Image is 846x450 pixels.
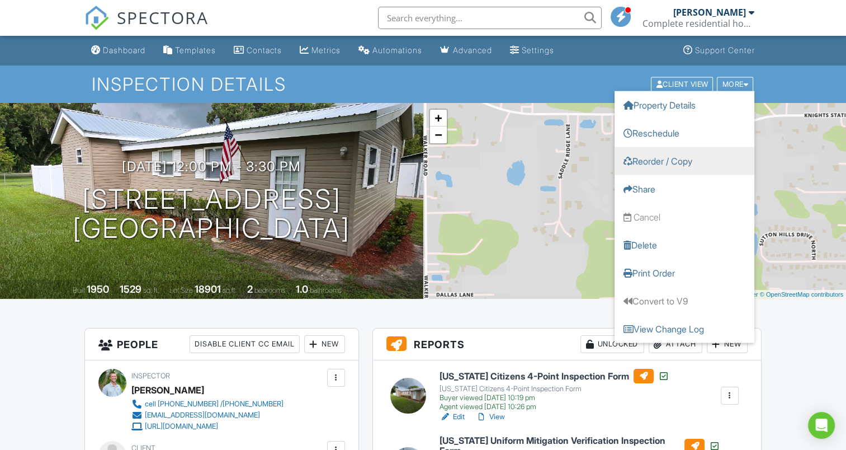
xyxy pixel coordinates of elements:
h1: Inspection Details [92,74,754,94]
a: Templates [159,40,220,61]
a: Client View [650,79,716,88]
a: Advanced [436,40,497,61]
a: Settings [505,40,559,61]
span: Lot Size [169,286,193,294]
div: Support Center [695,45,755,55]
span: bathrooms [310,286,342,294]
a: Delete [615,231,754,259]
span: Inspector [131,372,170,380]
a: View [476,411,505,423]
img: The Best Home Inspection Software - Spectora [84,6,109,30]
div: 2 [247,283,253,295]
a: [US_STATE] Citizens 4-Point Inspection Form [US_STATE] Citizens 4-Point Inspection Form Buyer vie... [439,369,669,411]
div: Attach [649,335,702,353]
div: Contacts [247,45,282,55]
div: Cancel [634,210,660,223]
div: Disable Client CC Email [190,335,300,353]
a: SPECTORA [84,15,209,39]
a: Edit [439,411,465,423]
div: 1.0 [296,283,308,295]
a: Automations (Basic) [354,40,427,61]
div: More [717,77,753,92]
div: Advanced [453,45,492,55]
a: Contacts [229,40,286,61]
a: View Change Log [615,315,754,343]
div: Buyer viewed [DATE] 10:19 pm [439,393,669,402]
div: Unlocked [580,335,644,353]
div: Complete residential home inspections LLC [642,18,754,29]
div: Open Intercom Messenger [808,412,835,439]
div: 18901 [195,283,221,295]
div: | [705,290,846,299]
a: Dashboard [87,40,150,61]
div: Metrics [311,45,341,55]
div: Templates [175,45,216,55]
span: SPECTORA [117,6,209,29]
span: bedrooms [254,286,285,294]
a: cell [PHONE_NUMBER] /[PHONE_NUMBER] [131,399,283,410]
a: Property Details [615,91,754,119]
div: Agent viewed [DATE] 10:26 pm [439,402,669,411]
a: Print Order [615,259,754,287]
a: Zoom in [430,110,447,126]
span: sq.ft. [223,286,237,294]
h3: People [85,329,358,360]
div: Client View [651,77,713,92]
a: Convert to V9 [615,287,754,315]
div: New [304,335,345,353]
a: Zoom out [430,126,447,143]
span: Built [73,286,85,294]
span: sq. ft. [143,286,159,294]
div: Dashboard [103,45,145,55]
a: [EMAIL_ADDRESS][DOMAIN_NAME] [131,410,283,421]
div: [EMAIL_ADDRESS][DOMAIN_NAME] [145,411,260,420]
h3: Reports [373,329,761,360]
div: Settings [522,45,554,55]
div: Automations [372,45,422,55]
input: Search everything... [378,7,602,29]
div: 1529 [120,283,141,295]
a: Support Center [679,40,759,61]
h6: [US_STATE] Citizens 4-Point Inspection Form [439,369,669,383]
a: © OpenStreetMap contributors [760,291,843,298]
a: [URL][DOMAIN_NAME] [131,421,283,432]
div: [US_STATE] Citizens 4-Point Inspection Form [439,385,669,393]
div: 1950 [87,283,109,295]
div: [PERSON_NAME] [131,382,204,399]
a: Metrics [295,40,345,61]
a: Reschedule [615,119,754,147]
h3: [DATE] 12:00 pm - 3:30 pm [122,159,301,174]
a: Reorder / Copy [615,147,754,175]
div: cell [PHONE_NUMBER] /[PHONE_NUMBER] [145,400,283,409]
div: [URL][DOMAIN_NAME] [145,422,218,431]
h1: [STREET_ADDRESS] [GEOGRAPHIC_DATA] [73,185,350,244]
a: Share [615,175,754,203]
div: New [707,335,748,353]
div: [PERSON_NAME] [673,7,746,18]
